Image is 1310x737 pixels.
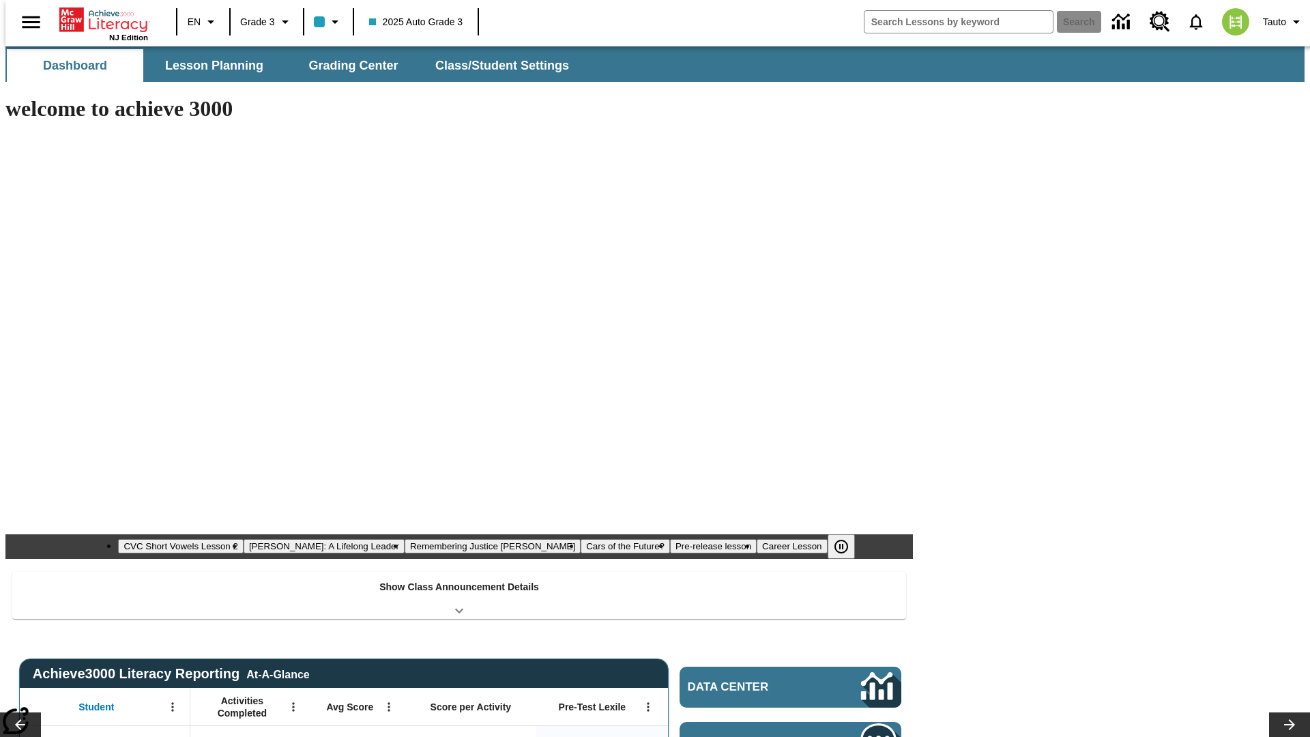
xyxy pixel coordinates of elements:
[369,15,463,29] span: 2025 Auto Grade 3
[1263,15,1286,29] span: Tauto
[308,10,349,34] button: Class color is light blue. Change class color
[1178,4,1214,40] a: Notifications
[757,539,827,553] button: Slide 6 Career Lesson
[688,680,815,694] span: Data Center
[559,701,626,713] span: Pre-Test Lexile
[864,11,1053,33] input: search field
[431,701,512,713] span: Score per Activity
[1257,10,1310,34] button: Profile/Settings
[11,2,51,42] button: Open side menu
[5,49,581,82] div: SubNavbar
[638,697,658,717] button: Open Menu
[118,539,243,553] button: Slide 1 CVC Short Vowels Lesson 2
[581,539,670,553] button: Slide 4 Cars of the Future?
[424,49,580,82] button: Class/Student Settings
[326,701,373,713] span: Avg Score
[78,701,114,713] span: Student
[235,10,299,34] button: Grade: Grade 3, Select a grade
[1104,3,1141,41] a: Data Center
[379,697,399,717] button: Open Menu
[405,539,581,553] button: Slide 3 Remembering Justice O'Connor
[680,667,901,708] a: Data Center
[146,49,282,82] button: Lesson Planning
[59,5,148,42] div: Home
[5,96,913,121] h1: welcome to achieve 3000
[162,697,183,717] button: Open Menu
[828,534,869,559] div: Pause
[670,539,757,553] button: Slide 5 Pre-release lesson
[7,49,143,82] button: Dashboard
[240,15,275,29] span: Grade 3
[33,666,310,682] span: Achieve3000 Literacy Reporting
[181,10,225,34] button: Language: EN, Select a language
[246,666,309,681] div: At-A-Glance
[1141,3,1178,40] a: Resource Center, Will open in new tab
[1269,712,1310,737] button: Lesson carousel, Next
[12,572,906,619] div: Show Class Announcement Details
[59,6,148,33] a: Home
[285,49,422,82] button: Grading Center
[1214,4,1257,40] button: Select a new avatar
[1222,8,1249,35] img: avatar image
[197,695,287,719] span: Activities Completed
[188,15,201,29] span: EN
[109,33,148,42] span: NJ Edition
[828,534,855,559] button: Pause
[283,697,304,717] button: Open Menu
[5,46,1305,82] div: SubNavbar
[244,539,405,553] button: Slide 2 Dianne Feinstein: A Lifelong Leader
[379,580,539,594] p: Show Class Announcement Details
